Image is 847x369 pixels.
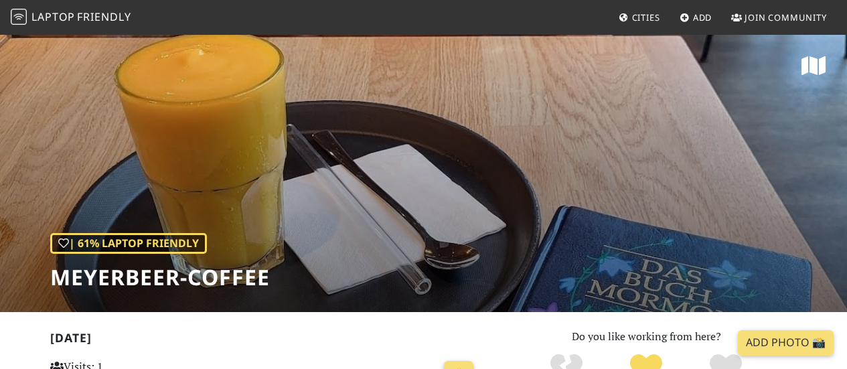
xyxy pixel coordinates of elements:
h2: [DATE] [50,331,479,350]
span: Add [693,11,712,23]
a: Join Community [726,5,832,29]
p: Do you like working from here? [495,328,797,346]
img: LaptopFriendly [11,9,27,25]
h1: Meyerbeer-Coffee [50,265,270,290]
span: Join Community [745,11,827,23]
a: LaptopFriendly LaptopFriendly [11,6,131,29]
span: Friendly [77,9,131,24]
a: Add [674,5,718,29]
a: Cities [613,5,666,29]
span: Cities [632,11,660,23]
a: Add Photo 📸 [738,330,834,356]
span: Laptop [31,9,75,24]
div: | 61% Laptop Friendly [50,233,207,254]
